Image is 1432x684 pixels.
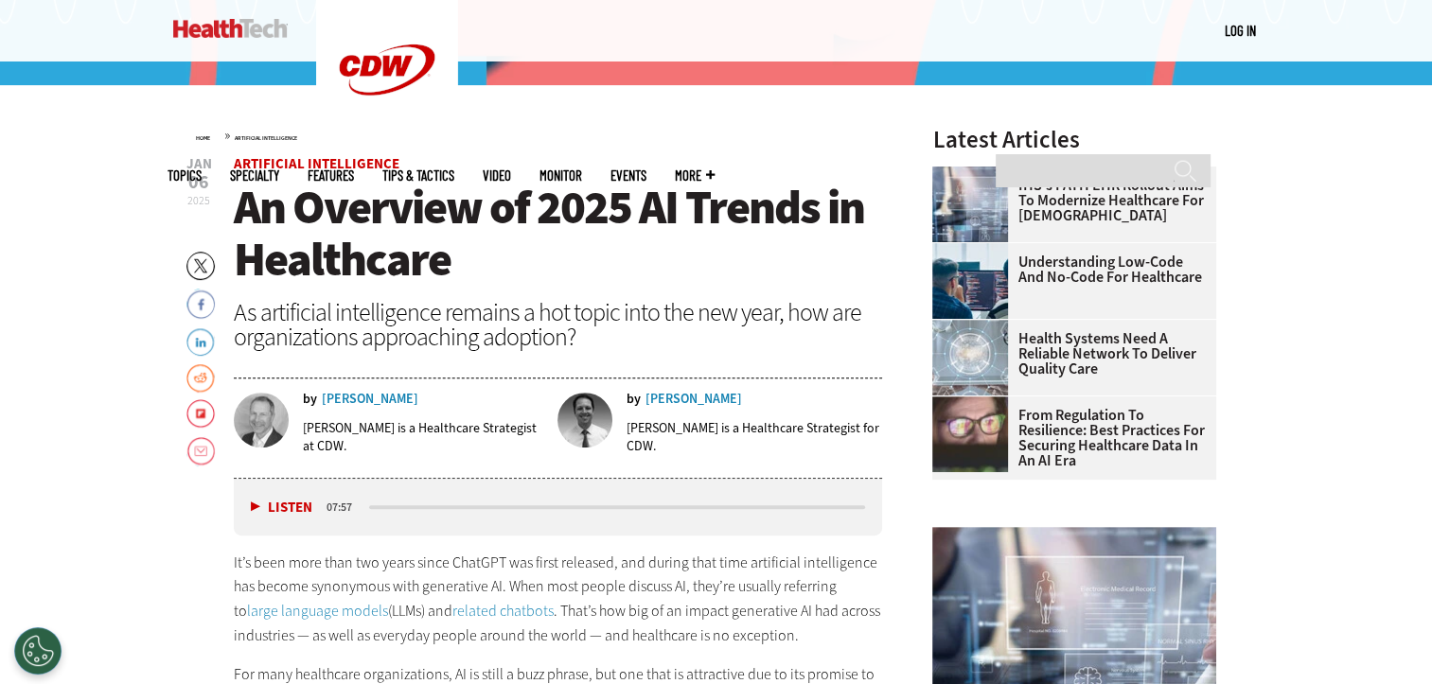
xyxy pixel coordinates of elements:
a: Log in [1225,22,1256,39]
img: Electronic health records [932,167,1008,242]
a: related chatbots [452,601,554,621]
div: duration [324,499,366,516]
a: Tips & Tactics [382,168,454,183]
div: Cookies Settings [14,627,62,675]
a: Healthcare networking [932,320,1017,335]
div: User menu [1225,21,1256,41]
a: Electronic health records [932,167,1017,182]
a: Features [308,168,354,183]
div: media player [234,479,883,535]
button: Open Preferences [14,627,62,675]
span: by [303,393,317,406]
p: [PERSON_NAME] is a Healthcare Strategist at CDW. [303,419,545,455]
button: Listen [251,500,312,515]
span: An Overview of 2025 AI Trends in Healthcare [234,176,864,290]
a: CDW [316,125,458,145]
a: [PERSON_NAME] [322,393,418,406]
a: large language models [247,601,388,621]
a: Health Systems Need a Reliable Network To Deliver Quality Care [932,331,1205,377]
img: Home [173,19,288,38]
img: Lee Pierce [557,393,612,447]
span: More [675,168,715,183]
a: woman wearing glasses looking at healthcare data on screen [932,396,1017,412]
a: From Regulation to Resilience: Best Practices for Securing Healthcare Data in an AI Era [932,408,1205,468]
a: [PERSON_NAME] [645,393,742,406]
img: Coworkers coding [932,243,1008,319]
span: Specialty [230,168,279,183]
img: Benjamin Sokolow [234,393,289,447]
a: MonITor [539,168,582,183]
span: Topics [168,168,202,183]
p: It’s been more than two years since ChatGPT was first released, and during that time artificial i... [234,551,883,647]
span: by [627,393,641,406]
h3: Latest Articles [932,128,1216,151]
div: As artificial intelligence remains a hot topic into the new year, how are organizations approachi... [234,300,883,349]
a: Understanding Low-Code and No-Code for Healthcare [932,254,1205,285]
img: Healthcare networking [932,320,1008,395]
a: IHS’s PATH EHR Rollout Aims to Modernize Healthcare for [DEMOGRAPHIC_DATA] [932,178,1205,223]
img: woman wearing glasses looking at healthcare data on screen [932,396,1008,472]
a: Video [483,168,511,183]
a: Events [610,168,646,183]
a: Coworkers coding [932,243,1017,258]
p: [PERSON_NAME] is a Healthcare Strategist for CDW. [627,419,882,455]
